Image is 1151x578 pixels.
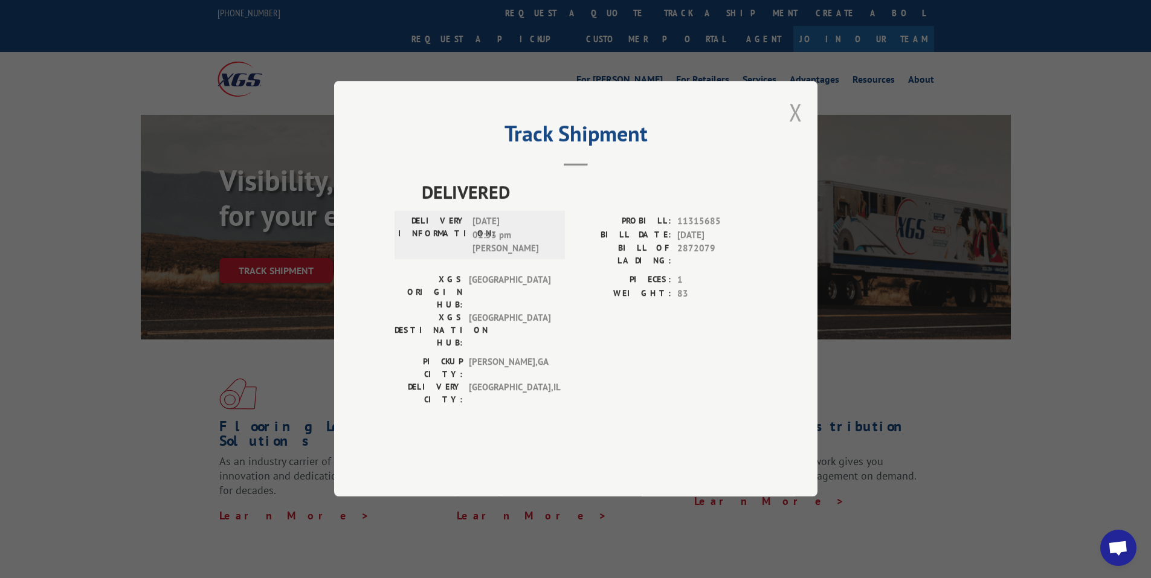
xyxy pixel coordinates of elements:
[395,125,757,148] h2: Track Shipment
[576,242,671,268] label: BILL OF LADING:
[472,215,554,256] span: [DATE] 01:53 pm [PERSON_NAME]
[677,215,757,229] span: 11315685
[677,287,757,301] span: 83
[1100,530,1136,566] div: Open chat
[395,274,463,312] label: XGS ORIGIN HUB:
[576,274,671,287] label: PIECES:
[469,356,550,381] span: [PERSON_NAME] , GA
[422,179,757,206] span: DELIVERED
[469,274,550,312] span: [GEOGRAPHIC_DATA]
[677,242,757,268] span: 2872079
[395,312,463,350] label: XGS DESTINATION HUB:
[677,274,757,287] span: 1
[789,96,802,128] button: Close modal
[469,381,550,406] span: [GEOGRAPHIC_DATA] , IL
[576,287,671,301] label: WEIGHT:
[395,381,463,406] label: DELIVERY CITY:
[469,312,550,350] span: [GEOGRAPHIC_DATA]
[576,215,671,229] label: PROBILL:
[677,228,757,242] span: [DATE]
[398,215,466,256] label: DELIVERY INFORMATION:
[395,356,463,381] label: PICKUP CITY:
[576,228,671,242] label: BILL DATE:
